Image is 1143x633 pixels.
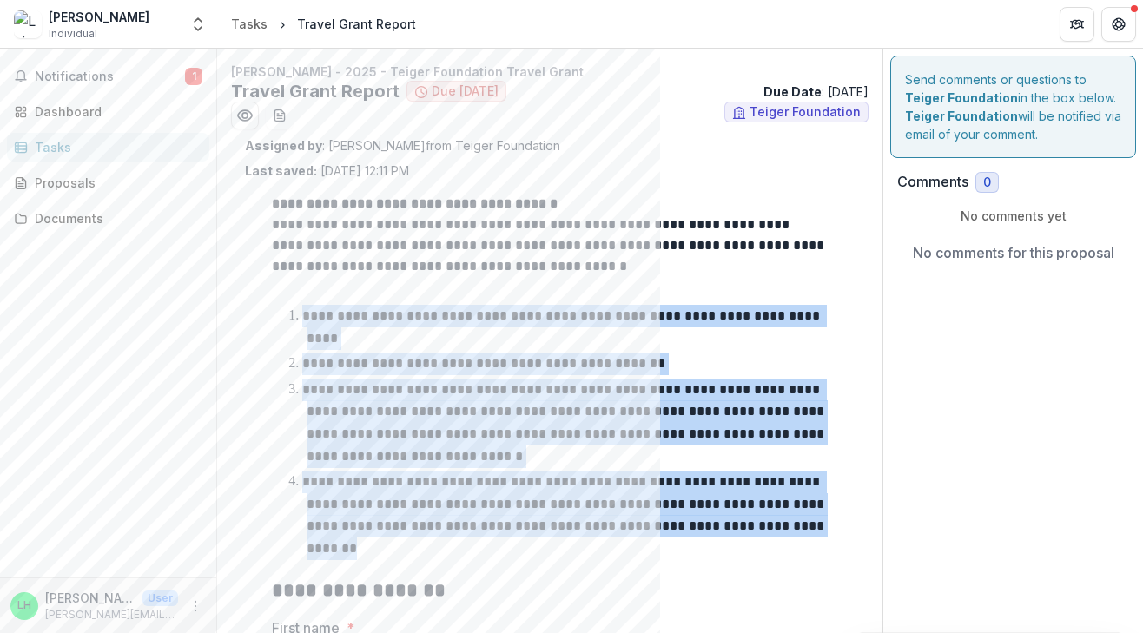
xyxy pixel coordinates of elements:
[14,10,42,38] img: Luis G. Hernandez
[35,174,195,192] div: Proposals
[7,63,209,90] button: Notifications1
[231,102,259,129] button: Preview 0a28aa99-38eb-4d15-9f63-722f585622a1.pdf
[763,82,869,101] p: : [DATE]
[17,600,31,611] div: Luis Hernandez
[142,590,178,606] p: User
[231,63,869,81] p: [PERSON_NAME] - 2025 - Teiger Foundation Travel Grant
[245,162,409,180] p: [DATE] 12:11 PM
[49,8,149,26] div: [PERSON_NAME]
[185,596,206,617] button: More
[224,11,274,36] a: Tasks
[35,69,185,84] span: Notifications
[185,68,202,85] span: 1
[245,138,322,153] strong: Assigned by
[7,168,209,197] a: Proposals
[186,7,210,42] button: Open entity switcher
[7,204,209,233] a: Documents
[1060,7,1094,42] button: Partners
[905,109,1018,123] strong: Teiger Foundation
[45,589,135,607] p: [PERSON_NAME]
[890,56,1136,158] div: Send comments or questions to in the box below. will be notified via email of your comment.
[7,133,209,162] a: Tasks
[905,90,1018,105] strong: Teiger Foundation
[897,174,968,190] h2: Comments
[49,26,97,42] span: Individual
[266,102,294,129] button: download-word-button
[231,15,268,33] div: Tasks
[1101,7,1136,42] button: Get Help
[35,102,195,121] div: Dashboard
[224,11,423,36] nav: breadcrumb
[750,105,861,120] span: Teiger Foundation
[897,207,1129,225] p: No comments yet
[913,242,1114,263] p: No comments for this proposal
[432,84,499,99] span: Due [DATE]
[35,138,195,156] div: Tasks
[983,175,991,190] span: 0
[45,607,178,623] p: [PERSON_NAME][EMAIL_ADDRESS][PERSON_NAME][DOMAIN_NAME]
[245,136,855,155] p: : [PERSON_NAME] from Teiger Foundation
[297,15,416,33] div: Travel Grant Report
[231,81,400,102] h2: Travel Grant Report
[245,163,317,178] strong: Last saved:
[763,84,822,99] strong: Due Date
[35,209,195,227] div: Documents
[7,97,209,126] a: Dashboard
